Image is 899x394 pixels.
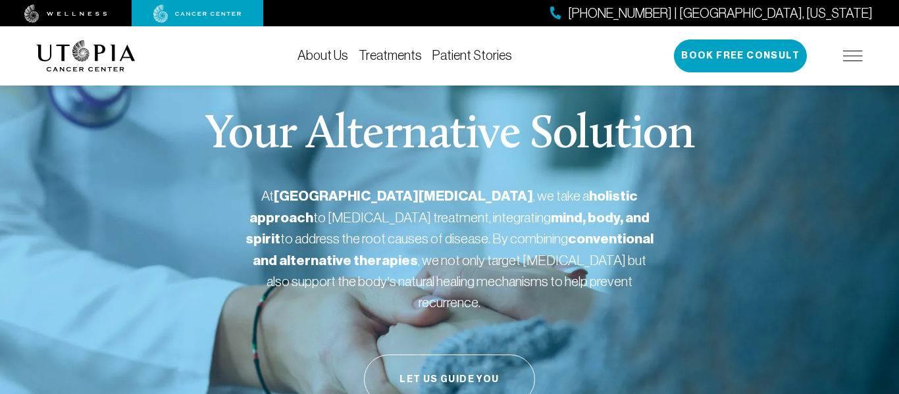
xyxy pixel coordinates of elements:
[36,40,136,72] img: logo
[249,187,638,226] strong: holistic approach
[274,187,533,205] strong: [GEOGRAPHIC_DATA][MEDICAL_DATA]
[205,112,694,159] p: Your Alternative Solution
[359,48,422,62] a: Treatments
[674,39,807,72] button: Book Free Consult
[24,5,107,23] img: wellness
[297,48,348,62] a: About Us
[253,230,654,269] strong: conventional and alternative therapies
[568,4,873,23] span: [PHONE_NUMBER] | [GEOGRAPHIC_DATA], [US_STATE]
[245,185,654,312] p: At , we take a to [MEDICAL_DATA] treatment, integrating to address the root causes of disease. By...
[153,5,242,23] img: cancer center
[432,48,512,62] a: Patient Stories
[550,4,873,23] a: [PHONE_NUMBER] | [GEOGRAPHIC_DATA], [US_STATE]
[843,51,863,61] img: icon-hamburger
